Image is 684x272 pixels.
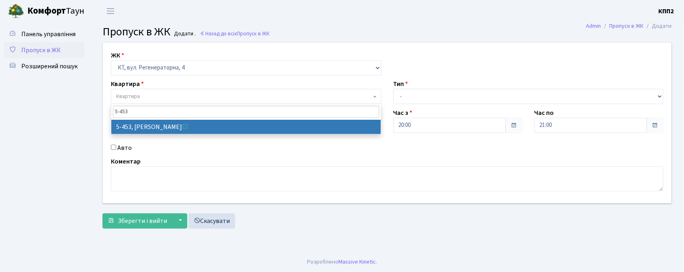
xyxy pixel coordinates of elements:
label: Час з [393,108,413,118]
a: Пропуск в ЖК [4,42,84,58]
label: Тип [393,79,408,89]
nav: breadcrumb [574,18,684,35]
span: Пропуск в ЖК [237,30,270,37]
a: Панель управління [4,26,84,42]
span: Зберегти і вийти [118,217,167,225]
span: Таун [27,4,84,18]
span: Розширений пошук [21,62,78,71]
span: Квартира [116,92,140,100]
button: Зберегти і вийти [102,213,172,229]
a: КПП2 [659,6,674,16]
a: Пропуск в ЖК [610,22,644,30]
a: Назад до всіхПропуск в ЖК [200,30,270,37]
a: Massive Kinetic [338,258,376,266]
small: Додати . [173,31,196,37]
b: КПП2 [659,7,674,16]
label: Коментар [111,157,141,166]
span: Панель управління [21,30,76,39]
span: Пропуск в ЖК [102,24,170,40]
b: Комфорт [27,4,66,17]
label: Час по [535,108,554,118]
label: Авто [117,143,132,153]
a: Скасувати [188,213,235,229]
a: Admin [586,22,601,30]
a: Розширений пошук [4,58,84,74]
div: Розроблено . [307,258,377,266]
label: Квартира [111,79,144,89]
img: logo.png [8,3,24,19]
span: Пропуск в ЖК [21,46,61,55]
li: 5-453, [PERSON_NAME] [111,120,381,134]
li: Додати [644,22,672,31]
label: ЖК [111,51,124,60]
button: Переключити навігацію [100,4,121,18]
